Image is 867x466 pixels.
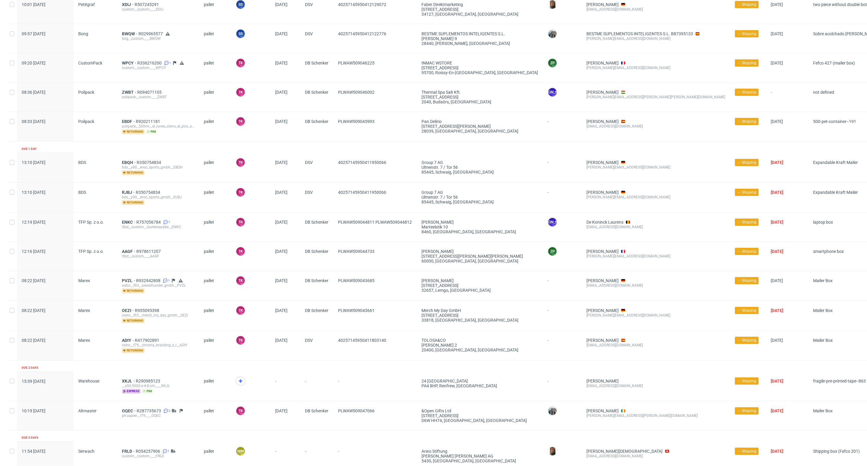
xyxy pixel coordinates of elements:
[122,288,144,293] span: returning
[137,90,163,95] a: R094071105
[771,119,783,124] span: [DATE]
[305,379,328,394] span: -
[78,220,104,225] span: TFP Sp. z o.o.
[204,278,226,293] span: pallet
[236,188,245,197] figcaption: TK
[204,119,226,134] span: pallet
[122,95,194,99] div: polipack__custom____ZWBT
[586,165,725,170] div: [PERSON_NAME][EMAIL_ADDRESS][DOMAIN_NAME]
[122,449,136,454] a: FRLD
[548,306,577,313] div: -
[236,0,245,9] figcaption: SS
[135,2,160,7] span: R507245291
[78,61,102,65] span: CustomPack
[548,407,557,415] img: Zeniuk Magdalena
[236,336,245,345] figcaption: TK
[548,276,577,283] div: -
[771,90,803,104] span: -
[586,7,725,12] div: [EMAIL_ADDRESS][DOMAIN_NAME]
[122,7,194,12] div: custom__custom____XDIJ
[305,119,328,134] span: DB Schenker
[771,249,783,254] span: [DATE]
[421,195,538,200] div: Ulmenstr. 7 / Tor 56
[737,308,756,313] span: → Shipping
[813,160,858,165] span: Expandable Kraft Mailer
[204,338,226,353] span: pallet
[548,447,557,455] img: Angelina Marć
[586,278,619,283] a: [PERSON_NAME]
[421,313,538,318] div: [STREET_ADDRESS]
[421,254,538,259] div: [STREET_ADDRESS][PERSON_NAME][PERSON_NAME]
[421,129,538,134] div: 28039, [GEOGRAPHIC_DATA] , [GEOGRAPHIC_DATA]
[586,249,619,254] a: [PERSON_NAME]
[122,61,137,65] a: WPCY
[122,278,136,283] span: PVZL
[586,408,619,413] a: [PERSON_NAME]
[586,220,623,225] a: De Koninck Laurens
[122,31,138,36] a: BWQW
[586,95,725,99] div: [PERSON_NAME][EMAIL_ADDRESS][PERSON_NAME][PERSON_NAME][DOMAIN_NAME]
[136,278,162,283] span: R932942808
[421,249,538,254] div: [PERSON_NAME]
[122,190,136,195] span: RJBJ
[586,308,619,313] a: [PERSON_NAME]
[737,119,756,124] span: → Shipping
[168,220,170,225] span: 1
[275,90,287,95] span: [DATE]
[338,61,374,65] span: PLWAW509046225
[275,249,287,254] span: [DATE]
[586,65,725,70] div: [PERSON_NAME][EMAIL_ADDRESS][DOMAIN_NAME]
[168,449,169,454] span: 1
[813,278,833,283] span: Mailer Box
[122,308,135,313] a: OEZI
[236,276,245,285] figcaption: TK
[548,376,577,383] div: -
[548,59,557,67] figcaption: ZP
[122,379,136,383] span: XKJL
[586,449,663,454] a: [PERSON_NAME][DEMOGRAPHIC_DATA]
[137,61,163,65] span: R336216200
[771,308,783,313] span: [DATE]
[136,190,161,195] a: R350754834
[737,338,756,343] span: → Shipping
[122,119,136,124] a: EBDF
[136,449,161,454] a: R054257906
[586,90,619,95] a: [PERSON_NAME]
[122,343,194,348] div: ostro__f79__chroma_branding_s_l__ADIY
[161,449,169,454] a: 1
[586,31,693,36] a: BESTME SUPLEMENTOS INTELIGENTES S.L. B87395133
[204,379,226,394] span: pallet
[421,165,538,170] div: Ulmenstr. 7 / Tor 56
[737,190,756,195] span: → Shipping
[22,90,45,95] span: 08:36 [DATE]
[338,160,386,165] span: 40257145950411950066
[146,129,157,134] span: pim
[305,2,328,17] span: DSV
[771,160,783,165] span: [DATE]
[204,90,226,104] span: pallet
[22,2,45,7] span: 10:01 [DATE]
[338,379,412,394] span: -
[162,408,170,413] a: 2
[122,408,137,413] span: OQEC
[275,160,287,165] span: [DATE]
[122,124,194,129] div: polipack__500ml__el_lunes_cierro_el_pico_sl__EBDF
[204,249,226,263] span: pallet
[338,2,386,7] span: 40257145950412129072
[305,90,328,104] span: DB Schenker
[22,365,38,370] div: Due 2 days
[275,61,287,65] span: [DATE]
[22,160,45,165] span: 13:10 [DATE]
[275,379,295,394] span: -
[586,254,725,259] div: [PERSON_NAME][EMAIL_ADDRESS][DOMAIN_NAME]
[548,158,577,165] div: -
[122,90,137,95] a: ZWBT
[22,379,45,384] span: 15:39 [DATE]
[421,259,538,263] div: 60000, [GEOGRAPHIC_DATA] , [GEOGRAPHIC_DATA]
[204,190,226,205] span: pallet
[421,95,538,99] div: [STREET_ADDRESS]
[586,119,619,124] a: [PERSON_NAME]
[22,61,45,65] span: 09:20 [DATE]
